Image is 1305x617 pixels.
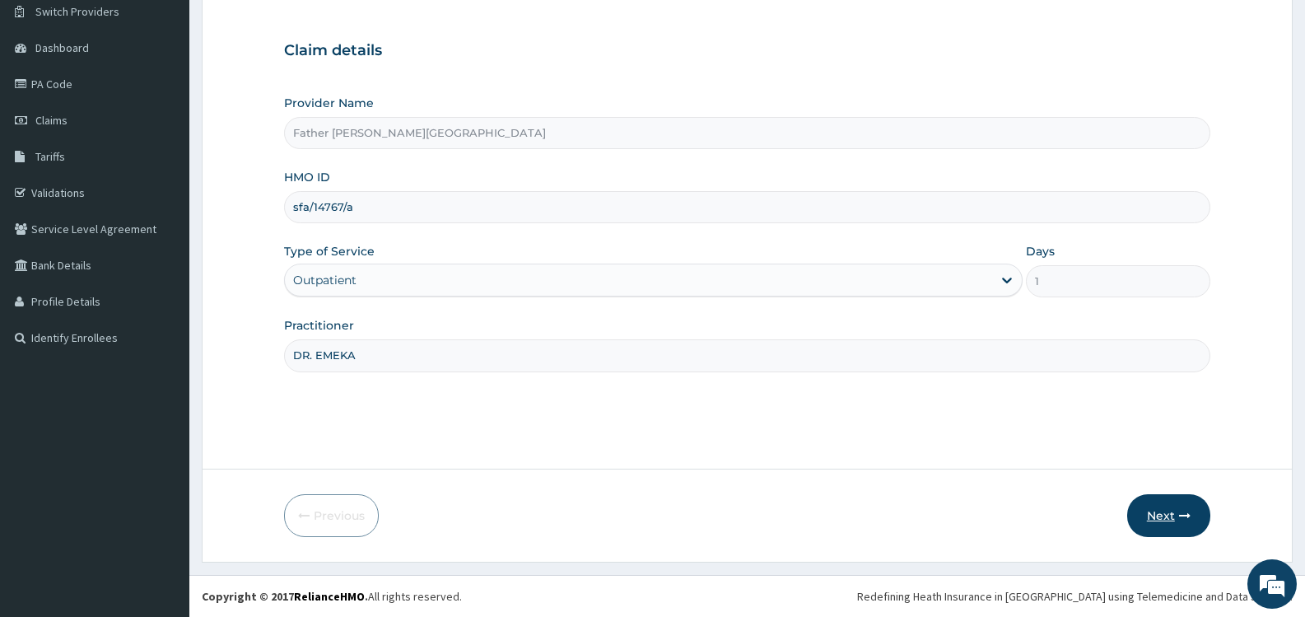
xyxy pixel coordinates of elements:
[86,92,277,114] div: Chat with us now
[35,4,119,19] span: Switch Providers
[293,272,357,288] div: Outpatient
[202,589,368,604] strong: Copyright © 2017 .
[284,317,354,334] label: Practitioner
[35,113,68,128] span: Claims
[30,82,67,124] img: d_794563401_company_1708531726252_794563401
[284,42,1210,60] h3: Claim details
[284,169,330,185] label: HMO ID
[284,243,375,259] label: Type of Service
[35,149,65,164] span: Tariffs
[284,339,1210,372] input: Enter Name
[284,494,379,537] button: Previous
[8,428,314,486] textarea: Type your message and hit 'Enter'
[1127,494,1210,537] button: Next
[284,191,1210,223] input: Enter HMO ID
[96,197,227,363] span: We're online!
[857,588,1293,605] div: Redefining Heath Insurance in [GEOGRAPHIC_DATA] using Telemedicine and Data Science!
[284,95,374,111] label: Provider Name
[270,8,310,48] div: Minimize live chat window
[1026,243,1055,259] label: Days
[294,589,365,604] a: RelianceHMO
[189,575,1305,617] footer: All rights reserved.
[35,40,89,55] span: Dashboard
